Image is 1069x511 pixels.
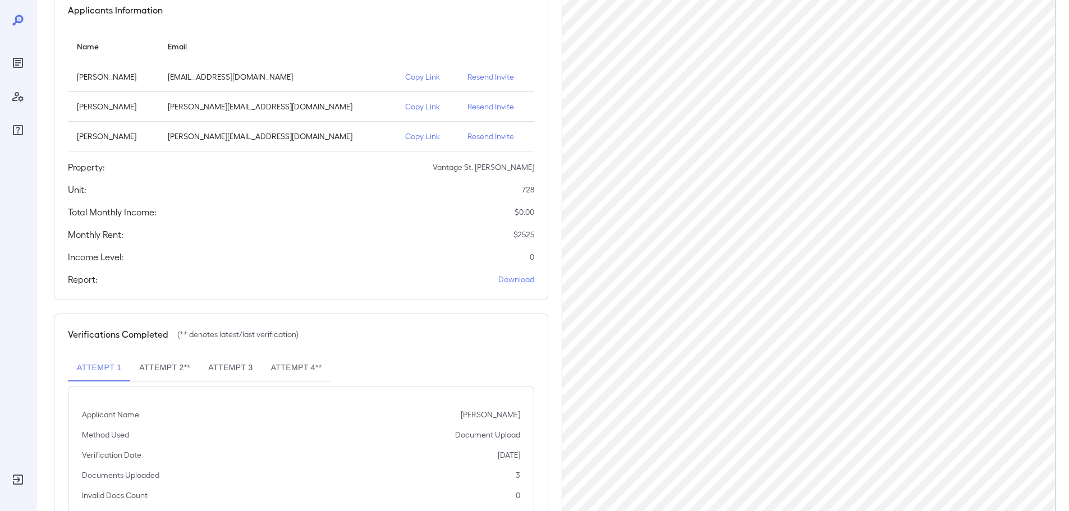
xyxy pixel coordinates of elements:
[68,160,105,174] h5: Property:
[9,121,27,139] div: FAQ
[455,429,520,440] p: Document Upload
[405,131,449,142] p: Copy Link
[498,449,520,461] p: [DATE]
[405,71,449,82] p: Copy Link
[168,71,387,82] p: [EMAIL_ADDRESS][DOMAIN_NAME]
[405,101,449,112] p: Copy Link
[130,355,199,381] button: Attempt 2**
[68,228,123,241] h5: Monthly Rent:
[522,184,534,195] p: 728
[82,429,129,440] p: Method Used
[467,131,525,142] p: Resend Invite
[467,101,525,112] p: Resend Invite
[168,101,387,112] p: [PERSON_NAME][EMAIL_ADDRESS][DOMAIN_NAME]
[68,30,159,62] th: Name
[498,274,534,285] a: Download
[82,449,141,461] p: Verification Date
[9,54,27,72] div: Reports
[515,206,534,218] p: $ 0.00
[77,101,150,112] p: [PERSON_NAME]
[68,250,123,264] h5: Income Level:
[159,30,396,62] th: Email
[467,71,525,82] p: Resend Invite
[530,251,534,263] p: 0
[168,131,387,142] p: [PERSON_NAME][EMAIL_ADDRESS][DOMAIN_NAME]
[262,355,331,381] button: Attempt 4**
[82,409,139,420] p: Applicant Name
[516,469,520,481] p: 3
[461,409,520,420] p: [PERSON_NAME]
[68,355,130,381] button: Attempt 1
[513,229,534,240] p: $ 2525
[68,273,98,286] h5: Report:
[82,469,159,481] p: Documents Uploaded
[77,131,150,142] p: [PERSON_NAME]
[9,88,27,105] div: Manage Users
[82,490,148,501] p: Invalid Docs Count
[177,329,299,340] p: (** denotes latest/last verification)
[77,71,150,82] p: [PERSON_NAME]
[68,328,168,341] h5: Verifications Completed
[433,162,534,173] p: Vantage St. [PERSON_NAME]
[68,3,163,17] h5: Applicants Information
[68,183,86,196] h5: Unit:
[9,471,27,489] div: Log Out
[516,490,520,501] p: 0
[68,205,157,219] h5: Total Monthly Income:
[68,30,534,151] table: simple table
[199,355,261,381] button: Attempt 3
